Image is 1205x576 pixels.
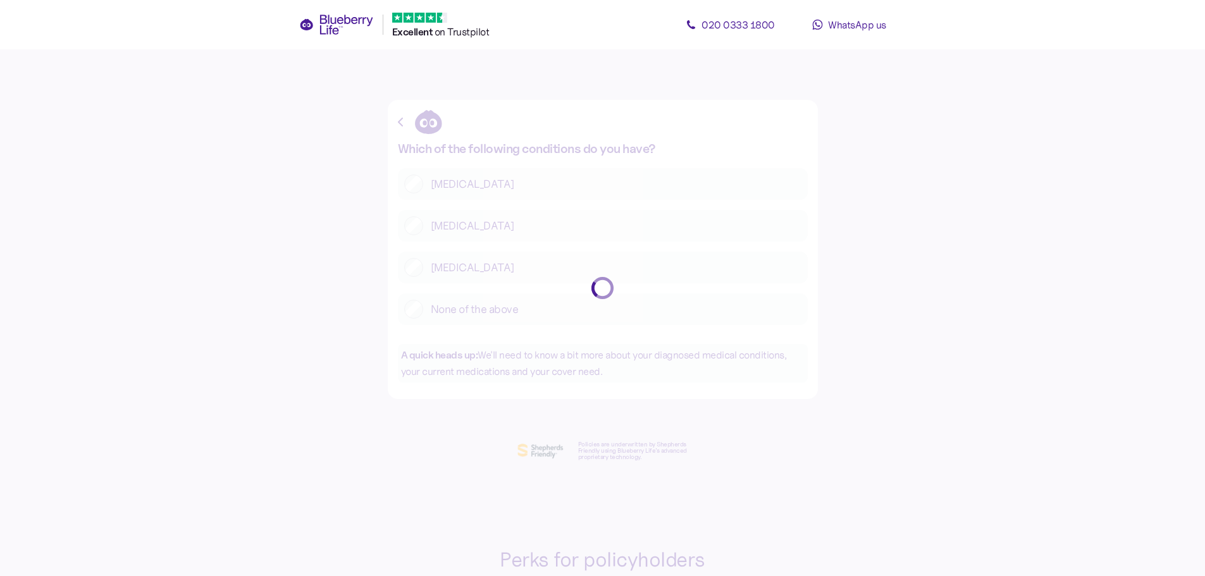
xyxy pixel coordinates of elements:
a: 020 0333 1800 [674,12,788,37]
span: 020 0333 1800 [701,18,775,31]
a: WhatsApp us [793,12,906,37]
span: WhatsApp us [828,18,886,31]
span: Excellent ️ [392,26,435,38]
span: on Trustpilot [435,25,490,38]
